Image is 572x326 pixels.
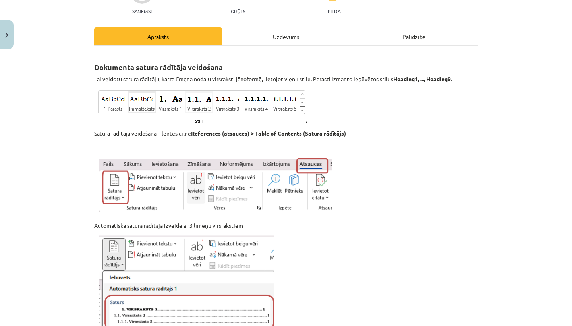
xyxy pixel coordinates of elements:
[350,27,478,45] div: Palīdzība
[5,33,8,38] img: icon-close-lesson-0947bae3869378f0d4975bcd49f059093ad1ed9edebbc8119c70593378902aed.svg
[94,75,478,83] p: Lai veidotu satura rādītāju, katra līmeņa nodaļu virsraksti jānoformē, lietojot vienu stilu. Para...
[328,8,340,14] p: pilda
[231,8,245,14] p: Grūts
[94,221,478,230] p: Automātiskā satura rādītāja izveide ar 3 līmeņu virsrakstiem
[94,62,223,72] strong: Dokumenta satura rādītāja veidošana
[94,27,222,45] div: Apraksts
[222,27,350,45] div: Uzdevums
[129,8,155,14] p: Saņemsi
[191,130,346,137] strong: References (atsauces) > Table of Contents (Satura rādītājs)
[94,129,478,138] p: Satura rādītāja veidošana – lentes cilne
[393,75,451,82] strong: Heading1, ..., Heading9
